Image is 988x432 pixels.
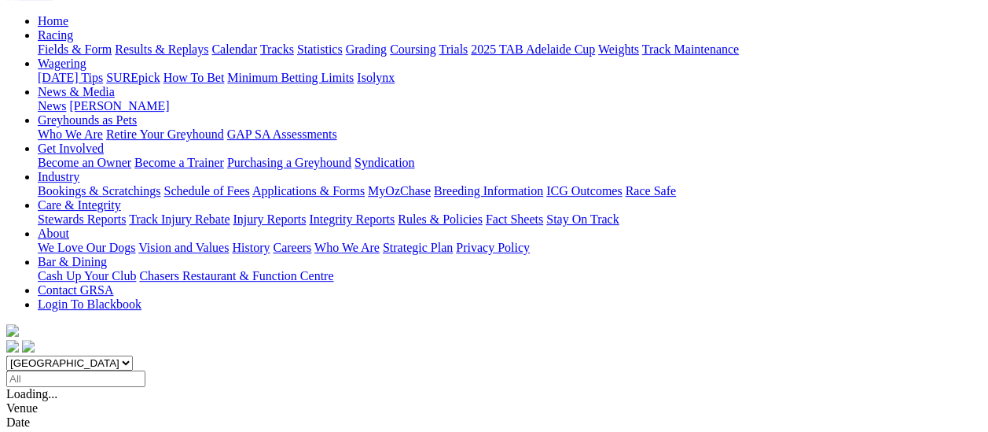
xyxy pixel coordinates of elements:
a: We Love Our Dogs [38,241,135,254]
a: About [38,227,69,240]
a: Racing [38,28,73,42]
div: Bar & Dining [38,269,982,283]
a: News & Media [38,85,115,98]
a: News [38,99,66,113]
a: Tracks [260,42,294,56]
div: Get Involved [38,156,982,170]
a: Grading [346,42,387,56]
div: Venue [6,401,982,415]
a: Bookings & Scratchings [38,184,160,198]
a: Integrity Reports [309,212,395,226]
a: Track Maintenance [642,42,739,56]
a: Cash Up Your Club [38,269,136,282]
a: Trials [439,42,468,56]
div: News & Media [38,99,982,113]
div: Date [6,415,982,430]
a: Weights [598,42,639,56]
a: Calendar [211,42,257,56]
a: Vision and Values [138,241,229,254]
img: logo-grsa-white.png [6,324,19,337]
a: Minimum Betting Limits [227,71,354,84]
a: Purchasing a Greyhound [227,156,351,169]
a: Who We Are [38,127,103,141]
a: Login To Blackbook [38,297,141,311]
a: Bar & Dining [38,255,107,268]
div: Wagering [38,71,982,85]
a: Stewards Reports [38,212,126,226]
a: Track Injury Rebate [129,212,230,226]
a: ICG Outcomes [546,184,622,198]
a: Fact Sheets [486,212,543,226]
div: Racing [38,42,982,57]
a: Rules & Policies [398,212,483,226]
a: Care & Integrity [38,198,121,212]
a: Contact GRSA [38,283,113,297]
a: Become a Trainer [134,156,224,169]
a: Injury Reports [233,212,306,226]
a: [DATE] Tips [38,71,103,84]
a: Become an Owner [38,156,131,169]
a: History [232,241,270,254]
img: twitter.svg [22,340,35,353]
a: Careers [273,241,311,254]
a: 2025 TAB Adelaide Cup [471,42,595,56]
a: Coursing [390,42,436,56]
span: Loading... [6,387,57,401]
a: SUREpick [106,71,160,84]
a: MyOzChase [368,184,431,198]
a: Syndication [354,156,414,169]
a: Results & Replays [115,42,208,56]
a: Chasers Restaurant & Function Centre [139,269,333,282]
a: Schedule of Fees [163,184,249,198]
a: Strategic Plan [383,241,453,254]
a: Breeding Information [434,184,543,198]
a: Isolynx [357,71,395,84]
div: Care & Integrity [38,212,982,227]
img: facebook.svg [6,340,19,353]
a: Statistics [297,42,343,56]
a: Fields & Form [38,42,112,56]
a: Greyhounds as Pets [38,113,137,127]
a: GAP SA Assessments [227,127,337,141]
a: [PERSON_NAME] [69,99,169,113]
a: Stay On Track [546,212,619,226]
a: Home [38,14,68,28]
a: Wagering [38,57,86,70]
a: Who We Are [314,241,380,254]
a: How To Bet [163,71,225,84]
div: Industry [38,184,982,198]
a: Applications & Forms [252,184,365,198]
a: Retire Your Greyhound [106,127,224,141]
a: Privacy Policy [456,241,530,254]
div: Greyhounds as Pets [38,127,982,142]
div: About [38,241,982,255]
input: Select date [6,371,145,387]
a: Industry [38,170,79,183]
a: Race Safe [625,184,675,198]
a: Get Involved [38,142,104,155]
